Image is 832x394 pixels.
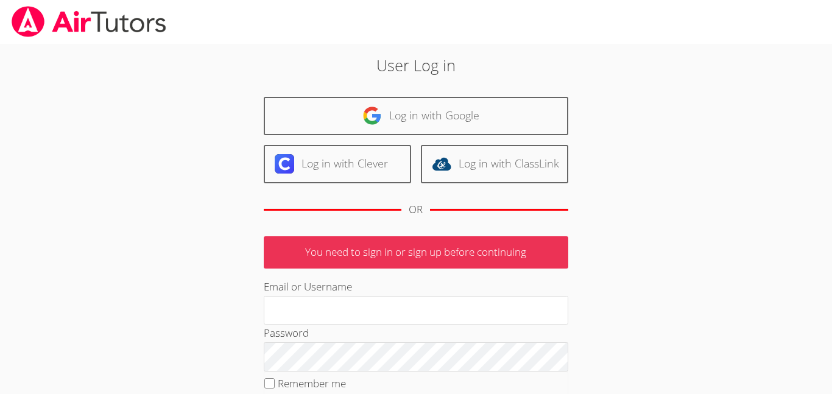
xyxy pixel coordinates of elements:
div: OR [409,201,423,219]
a: Log in with Clever [264,145,411,183]
a: Log in with Google [264,97,568,135]
img: airtutors_banner-c4298cdbf04f3fff15de1276eac7730deb9818008684d7c2e4769d2f7ddbe033.png [10,6,167,37]
a: Log in with ClassLink [421,145,568,183]
img: clever-logo-6eab21bc6e7a338710f1a6ff85c0baf02591cd810cc4098c63d3a4b26e2feb20.svg [275,154,294,174]
h2: User Log in [191,54,641,77]
label: Password [264,326,309,340]
p: You need to sign in or sign up before continuing [264,236,568,269]
img: google-logo-50288ca7cdecda66e5e0955fdab243c47b7ad437acaf1139b6f446037453330a.svg [362,106,382,125]
img: classlink-logo-d6bb404cc1216ec64c9a2012d9dc4662098be43eaf13dc465df04b49fa7ab582.svg [432,154,451,174]
label: Email or Username [264,280,352,294]
label: Remember me [278,376,346,390]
